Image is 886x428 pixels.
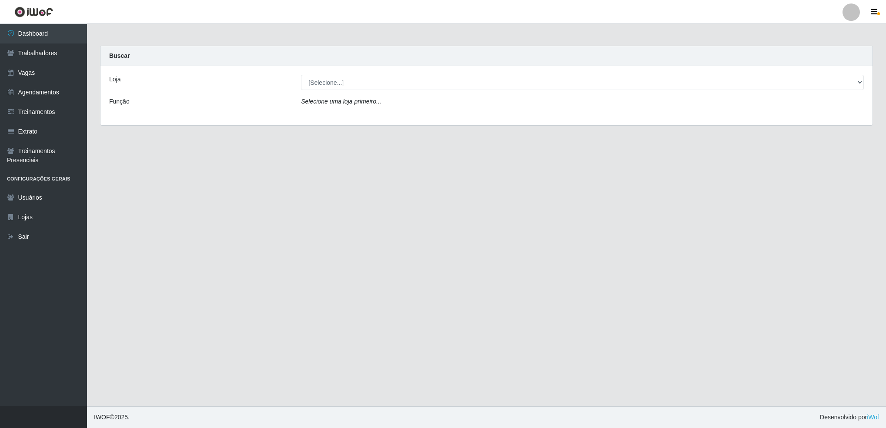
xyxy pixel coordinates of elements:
[109,52,130,59] strong: Buscar
[94,414,110,421] span: IWOF
[14,7,53,17] img: CoreUI Logo
[301,98,381,105] i: Selecione uma loja primeiro...
[94,413,130,422] span: © 2025 .
[820,413,879,422] span: Desenvolvido por
[867,414,879,421] a: iWof
[109,97,130,106] label: Função
[109,75,120,84] label: Loja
